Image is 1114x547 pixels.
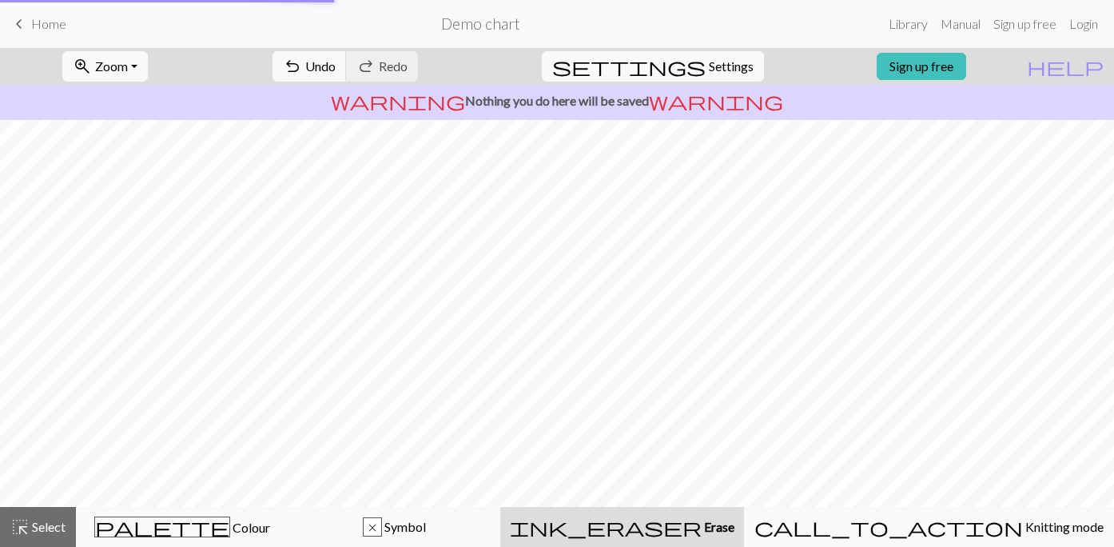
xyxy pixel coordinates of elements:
button: x Symbol [288,507,501,547]
button: Knitting mode [744,507,1114,547]
span: palette [95,516,229,538]
a: Login [1063,8,1104,40]
span: settings [552,55,706,78]
span: Settings [709,57,754,76]
h2: Demo chart [441,14,520,33]
span: zoom_in [73,55,92,78]
a: Sign up free [877,53,966,80]
div: x [364,518,381,537]
span: warning [331,90,465,112]
span: Knitting mode [1023,519,1104,534]
a: Manual [934,8,987,40]
span: Symbol [382,519,426,534]
span: Undo [305,58,336,74]
span: Colour [230,520,270,535]
button: Zoom [62,51,148,82]
p: Nothing you do here will be saved [6,91,1108,110]
span: highlight_alt [10,516,30,538]
span: warning [649,90,783,112]
span: call_to_action [754,516,1023,538]
span: Erase [702,519,734,534]
a: Home [10,10,66,38]
span: help [1027,55,1104,78]
button: Undo [273,51,347,82]
span: keyboard_arrow_left [10,13,29,35]
span: ink_eraser [510,516,702,538]
span: Zoom [95,58,128,74]
a: Library [882,8,934,40]
span: Home [31,16,66,31]
i: Settings [552,57,706,76]
span: Select [30,519,66,534]
span: undo [283,55,302,78]
button: Colour [76,507,288,547]
button: Erase [500,507,744,547]
a: Sign up free [987,8,1063,40]
button: SettingsSettings [542,51,764,82]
